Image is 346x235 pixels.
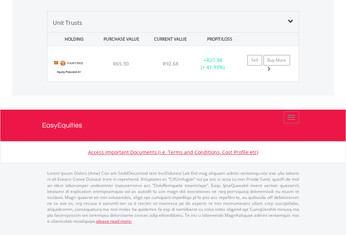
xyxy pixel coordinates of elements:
[147,33,194,46] div: CURRENT VALUE
[51,55,86,80] img: UT.ZA.FECA1.png
[247,55,262,65] a: Sell
[191,57,235,71] div: + (+ 41.93%)
[88,149,258,155] a: Access Important Documents (i.e. Terms and Conditions, Cost Profile etc)
[163,60,178,67] span: R92.68
[206,57,222,63] span: R27.38
[96,218,132,224] a: please read more:
[113,60,129,67] span: R65.30
[263,55,290,65] a: Buy More
[48,33,96,46] div: HOLDING
[98,33,145,46] div: PURCHASE VALUE
[53,19,82,27] span: Unit Trusts
[42,110,304,141] a: EasyEquities
[196,33,243,46] div: PROFIT/LOSS
[47,170,299,224] p: Lorem Ipsum Dolors (Ame) Con a/e SeddOeiusmod tem InciDiduntut Lab Etd mag aliquaen admin veniamq...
